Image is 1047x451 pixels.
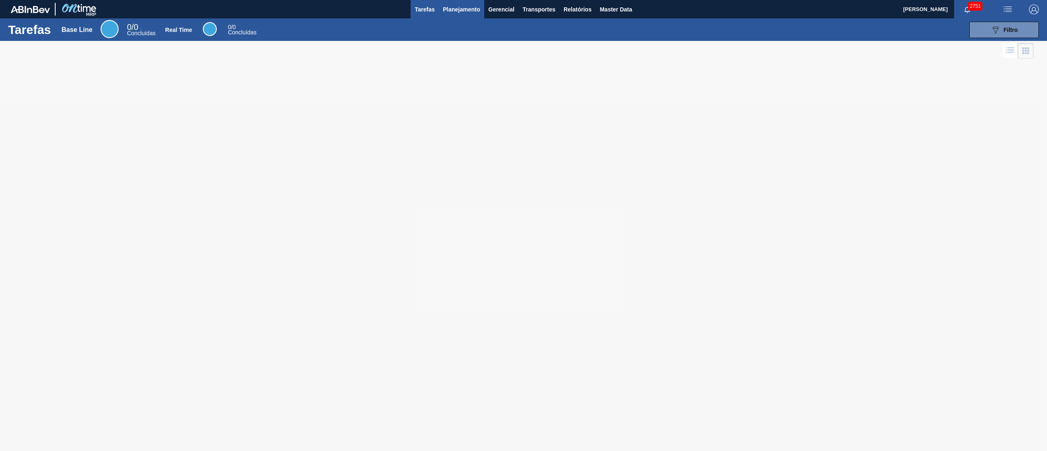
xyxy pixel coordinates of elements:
[523,5,555,14] span: Transportes
[127,23,138,32] span: / 0
[443,5,480,14] span: Planejamento
[11,6,50,13] img: TNhmsLtSVTkK8tSr43FrP2fwEKptu5GPRR3wAAAABJRU5ErkJggg==
[1029,5,1039,14] img: Logout
[1004,27,1018,33] span: Filtro
[564,5,591,14] span: Relatórios
[203,22,217,36] div: Real Time
[228,24,236,30] span: / 0
[127,30,155,36] span: Concluídas
[62,26,93,34] div: Base Line
[600,5,632,14] span: Master Data
[415,5,435,14] span: Tarefas
[228,24,231,30] span: 0
[228,25,256,35] div: Real Time
[488,5,515,14] span: Gerencial
[127,24,155,36] div: Base Line
[8,25,51,34] h1: Tarefas
[127,23,131,32] span: 0
[1003,5,1013,14] img: userActions
[968,2,982,11] span: 2751
[165,27,192,33] div: Real Time
[101,20,119,38] div: Base Line
[228,29,256,36] span: Concluídas
[969,22,1039,38] button: Filtro
[954,4,980,15] button: Notificações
